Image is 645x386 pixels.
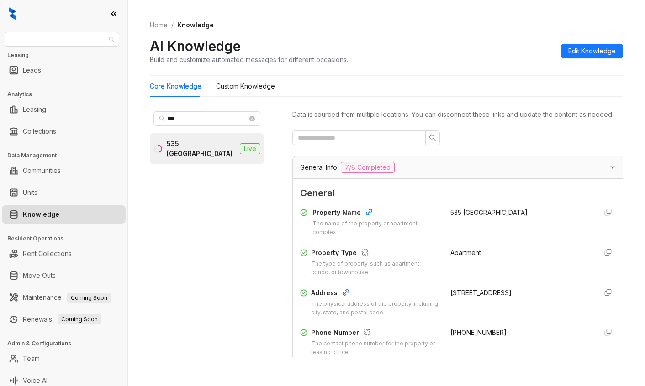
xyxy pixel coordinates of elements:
h3: Data Management [7,151,127,160]
h3: Admin & Configurations [7,339,127,348]
h3: Resident Operations [7,235,127,243]
li: Communities [2,162,126,180]
img: logo [9,7,16,20]
li: Move Outs [2,266,126,285]
div: Build and customize automated messages for different occasions. [150,55,348,64]
h2: AI Knowledge [150,37,241,55]
li: Team [2,349,126,368]
a: RenewalsComing Soon [23,310,101,329]
a: Home [148,20,169,30]
div: Core Knowledge [150,81,201,91]
div: [STREET_ADDRESS] [450,288,590,298]
a: Leads [23,61,41,79]
h3: Leasing [7,51,127,59]
div: The name of the property or apartment complex. [312,219,439,237]
span: 535 [GEOGRAPHIC_DATA] [450,209,528,216]
a: Rent Collections [23,245,72,263]
a: Units [23,183,37,202]
div: Custom Knowledge [216,81,275,91]
div: Data is sourced from multiple locations. You can disconnect these links and update the content as... [292,110,623,120]
div: The type of property, such as apartment, condo, or townhouse. [311,260,439,277]
span: 7/8 Completed [341,162,395,173]
li: Renewals [2,310,126,329]
span: Coming Soon [58,314,101,324]
li: Knowledge [2,205,126,224]
span: Raintree Partners [10,32,114,46]
span: General [300,186,615,200]
li: Maintenance [2,288,126,307]
li: Leasing [2,100,126,119]
span: Knowledge [177,21,214,29]
span: expanded [610,164,615,170]
button: Edit Knowledge [561,44,623,58]
h3: Analytics [7,90,127,99]
a: Team [23,349,40,368]
div: Phone Number [311,328,439,339]
a: Collections [23,122,56,141]
li: Units [2,183,126,202]
a: Communities [23,162,61,180]
li: / [171,20,174,30]
li: Collections [2,122,126,141]
li: Rent Collections [2,245,126,263]
span: search [429,134,436,141]
div: The contact phone number for the property or leasing office. [311,339,439,357]
div: Property Name [312,208,439,219]
span: [PHONE_NUMBER] [450,329,507,336]
a: Leasing [23,100,46,119]
span: Coming Soon [67,293,111,303]
div: 535 [GEOGRAPHIC_DATA] [167,139,236,159]
div: Address [311,288,439,300]
span: Live [240,143,260,154]
span: close-circle [249,116,255,121]
span: Apartment [450,249,481,256]
span: search [159,115,165,122]
div: The physical address of the property, including city, state, and postal code. [311,300,439,317]
a: Knowledge [23,205,59,224]
span: Edit Knowledge [568,46,616,56]
li: Leads [2,61,126,79]
div: Property Type [311,248,439,260]
div: General Info7/8 Completed [293,156,623,178]
span: General Info [300,162,337,172]
a: Move Outs [23,266,56,285]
